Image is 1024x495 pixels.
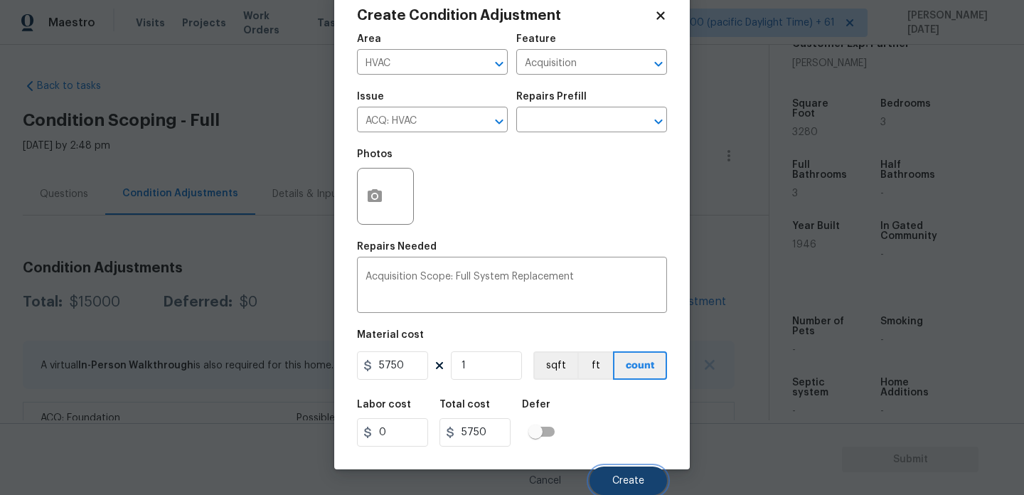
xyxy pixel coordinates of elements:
button: Open [489,54,509,74]
button: sqft [533,351,577,380]
h5: Material cost [357,330,424,340]
h5: Repairs Needed [357,242,437,252]
h5: Area [357,34,381,44]
button: count [613,351,667,380]
button: Cancel [506,467,584,495]
h5: Feature [516,34,556,44]
button: Create [590,467,667,495]
h5: Repairs Prefill [516,92,587,102]
h5: Defer [522,400,550,410]
button: Open [649,112,668,132]
h5: Labor cost [357,400,411,410]
button: Open [489,112,509,132]
h2: Create Condition Adjustment [357,9,654,23]
button: Open [649,54,668,74]
h5: Photos [357,149,393,159]
textarea: Acquisition Scope: Full System Replacement [366,272,658,302]
h5: Issue [357,92,384,102]
button: ft [577,351,613,380]
span: Cancel [529,476,561,486]
span: Create [612,476,644,486]
h5: Total cost [439,400,490,410]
